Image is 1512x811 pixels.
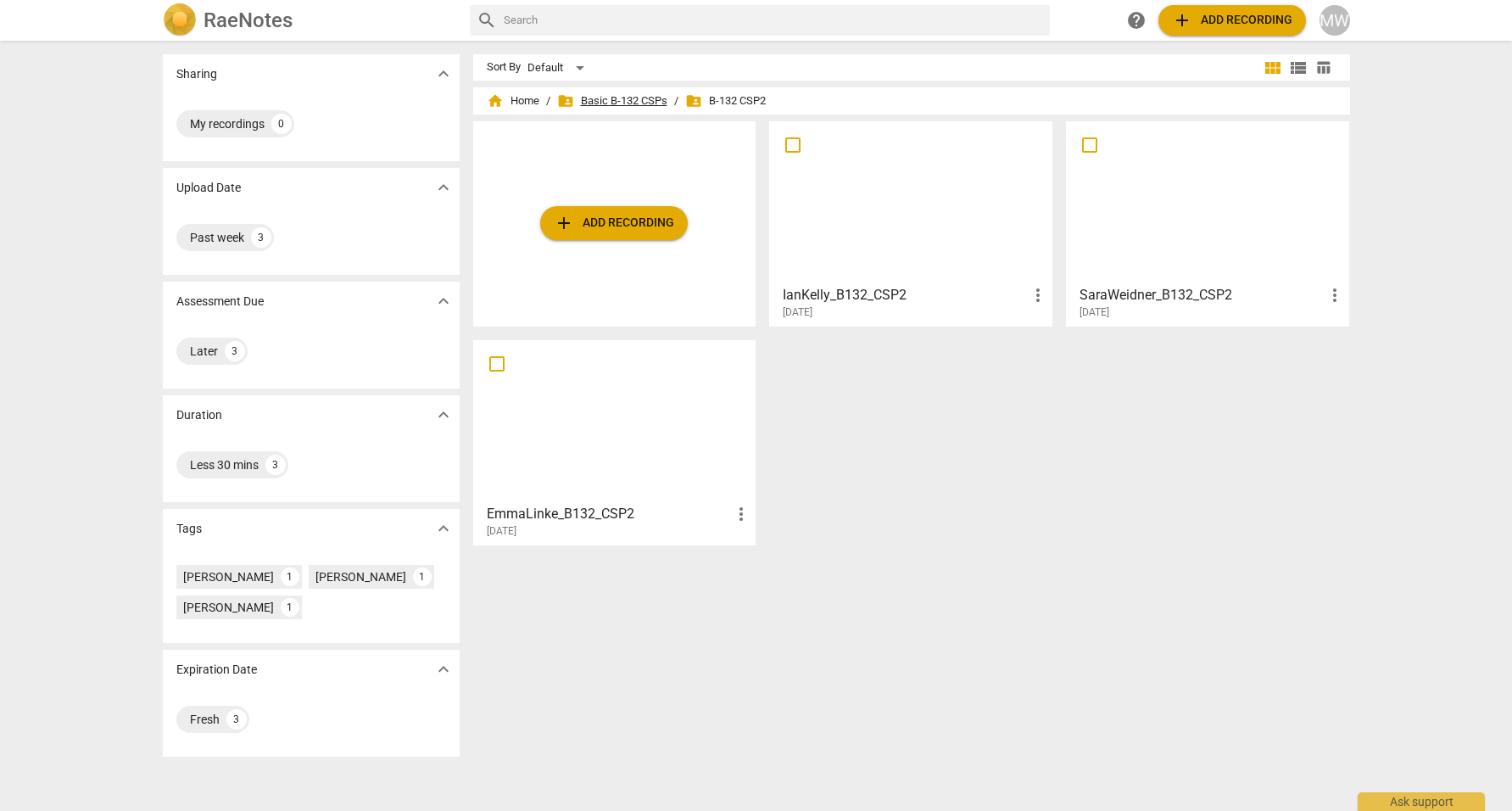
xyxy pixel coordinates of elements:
p: Duration [176,406,222,424]
span: expand_more [433,177,454,198]
span: table_chart [1315,59,1331,76]
button: Table view [1311,55,1336,81]
span: Basic B-132 CSPs [557,92,667,109]
a: Help [1121,5,1152,36]
span: expand_more [433,659,454,680]
button: List view [1286,55,1311,81]
input: Search [504,7,1043,34]
span: add [554,213,574,233]
button: Show more [431,288,456,314]
a: EmmaLinke_B132_CSP2[DATE] [479,346,750,538]
div: 1 [413,568,432,586]
p: Sharing [176,65,217,83]
span: Home [487,92,539,109]
button: MW [1320,5,1350,36]
span: Add recording [1172,10,1292,31]
p: Expiration Date [176,661,257,679]
span: expand_more [433,291,454,311]
span: more_vert [1028,285,1048,305]
div: [PERSON_NAME] [183,568,274,585]
p: Assessment Due [176,293,264,310]
span: help [1126,10,1147,31]
span: more_vert [1325,285,1345,305]
div: Ask support [1358,792,1485,811]
div: Fresh [190,711,220,728]
img: Logo [163,3,197,37]
span: [DATE] [1080,305,1109,320]
button: Show more [431,402,456,428]
span: search [477,10,497,31]
div: Less 30 mins [190,456,259,473]
p: Upload Date [176,179,241,197]
h2: RaeNotes [204,8,293,32]
a: IanKelly_B132_CSP2[DATE] [775,127,1046,319]
span: add [1172,10,1192,31]
h3: IanKelly_B132_CSP2 [783,285,1028,305]
span: B-132 CSP2 [685,92,766,109]
span: folder_shared [557,92,574,109]
span: home [487,92,504,109]
a: LogoRaeNotes [163,3,456,37]
span: folder_shared [685,92,702,109]
button: Show more [431,516,456,541]
div: 3 [251,227,271,248]
button: Show more [431,61,456,87]
span: expand_more [433,64,454,84]
div: 1 [281,598,299,617]
button: Show more [431,657,456,682]
span: [DATE] [783,305,812,320]
div: [PERSON_NAME] [315,568,406,585]
button: Tile view [1260,55,1286,81]
div: My recordings [190,115,265,132]
span: view_module [1263,58,1283,78]
div: 1 [281,568,299,586]
span: view_list [1288,58,1308,78]
span: / [546,95,550,108]
button: Show more [431,175,456,200]
span: [DATE] [487,524,516,539]
h3: EmmaLinke_B132_CSP2 [487,504,732,524]
div: Later [190,343,218,360]
span: more_vert [731,504,751,524]
h3: SaraWeidner_B132_CSP2 [1080,285,1325,305]
button: Upload [540,206,688,240]
div: 3 [225,341,245,361]
p: Tags [176,520,202,538]
span: Add recording [554,213,674,233]
div: [PERSON_NAME] [183,599,274,616]
span: expand_more [433,405,454,425]
button: Upload [1158,5,1306,36]
span: / [674,95,678,108]
span: expand_more [433,518,454,539]
a: SaraWeidner_B132_CSP2[DATE] [1072,127,1343,319]
div: 0 [271,114,292,134]
div: 3 [265,455,286,475]
div: Past week [190,229,244,246]
div: 3 [226,709,247,730]
div: Default [527,54,590,81]
div: Sort By [487,61,521,74]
